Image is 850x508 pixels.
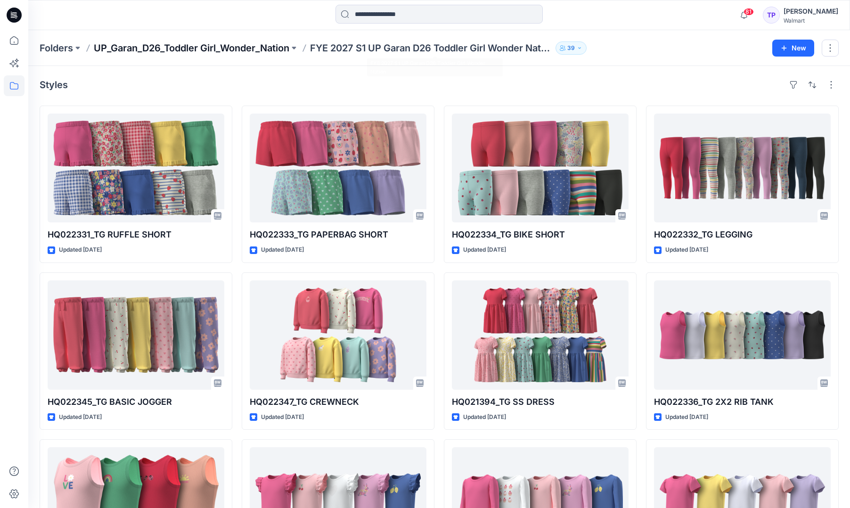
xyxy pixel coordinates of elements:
p: HQ022332_TG LEGGING [654,228,831,241]
p: Updated [DATE] [261,412,304,422]
a: HQ022347_TG CREWNECK [250,280,426,389]
p: HQ022334_TG BIKE SHORT [452,228,629,241]
a: HQ022333_TG PAPERBAG SHORT [250,114,426,222]
div: Walmart [784,17,838,24]
div: [PERSON_NAME] [784,6,838,17]
a: HQ021394_TG SS DRESS [452,280,629,389]
p: Updated [DATE] [665,245,708,255]
p: HQ021394_TG SS DRESS [452,395,629,409]
a: HQ022334_TG BIKE SHORT [452,114,629,222]
p: Updated [DATE] [463,245,506,255]
h4: Styles [40,79,68,90]
a: HQ022332_TG LEGGING [654,114,831,222]
a: UP_Garan_D26_Toddler Girl_Wonder_Nation [94,41,289,55]
button: New [772,40,814,57]
p: 39 [567,43,575,53]
button: 39 [556,41,587,55]
a: HQ022336_TG 2X2 RIB TANK [654,280,831,389]
p: Updated [DATE] [59,245,102,255]
p: FYE 2027 S1 UP Garan D26 Toddler Girl Wonder Nation [310,41,552,55]
div: TP [763,7,780,24]
p: Updated [DATE] [59,412,102,422]
p: HQ022333_TG PAPERBAG SHORT [250,228,426,241]
p: Updated [DATE] [261,245,304,255]
p: HQ022336_TG 2X2 RIB TANK [654,395,831,409]
span: 81 [744,8,754,16]
p: HQ022331_TG RUFFLE SHORT [48,228,224,241]
p: Updated [DATE] [665,412,708,422]
a: HQ022345_TG BASIC JOGGER [48,280,224,389]
p: Updated [DATE] [463,412,506,422]
a: HQ022331_TG RUFFLE SHORT [48,114,224,222]
p: HQ022347_TG CREWNECK [250,395,426,409]
p: HQ022345_TG BASIC JOGGER [48,395,224,409]
a: Folders [40,41,73,55]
